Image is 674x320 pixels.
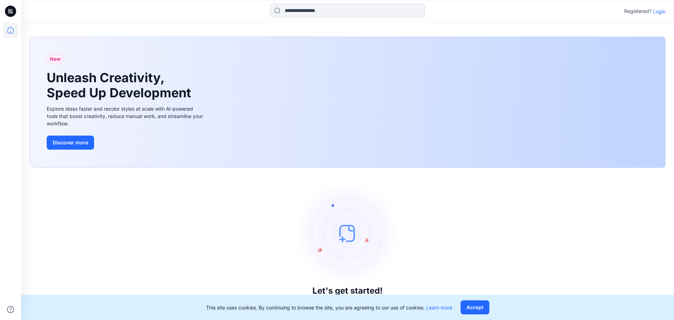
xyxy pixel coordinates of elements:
p: Login [653,8,666,15]
h1: Unleash Creativity, Speed Up Development [47,70,194,100]
img: empty-state-image.svg [295,181,400,286]
a: Learn more [426,305,452,311]
p: Registered? [624,7,652,15]
span: New [50,55,61,63]
a: Discover more [47,136,205,150]
button: Accept [461,300,489,314]
button: Discover more [47,136,94,150]
h3: Let's get started! [312,286,383,296]
div: Explore ideas faster and recolor styles at scale with AI-powered tools that boost creativity, red... [47,105,205,127]
p: This site uses cookies. By continuing to browse the site, you are agreeing to our use of cookies. [206,304,452,311]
